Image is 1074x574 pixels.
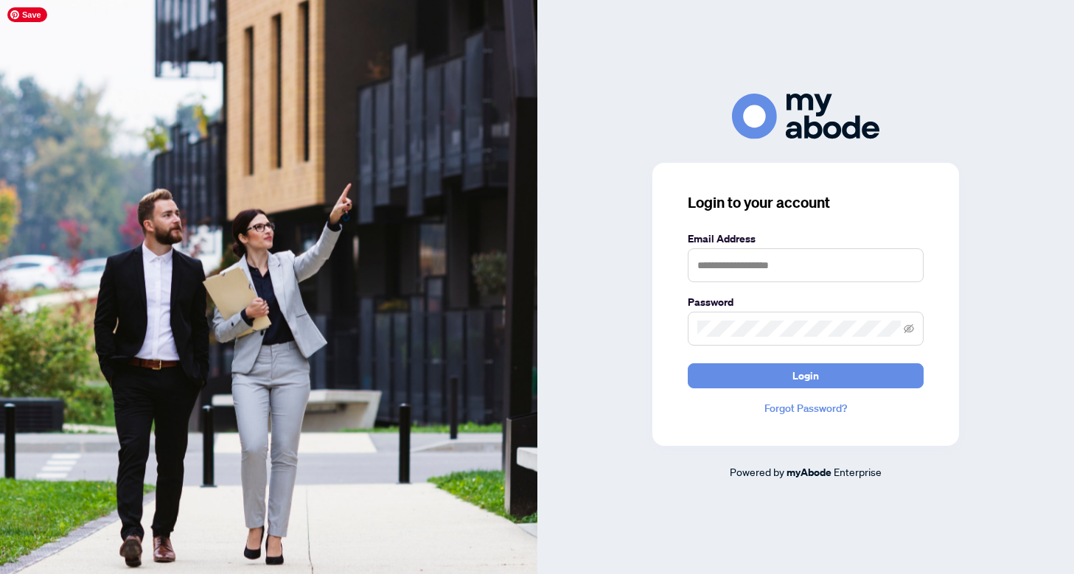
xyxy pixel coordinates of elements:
[688,231,924,247] label: Email Address
[688,294,924,310] label: Password
[688,363,924,388] button: Login
[904,323,914,334] span: eye-invisible
[792,364,819,388] span: Login
[732,94,879,139] img: ma-logo
[834,465,882,478] span: Enterprise
[730,465,784,478] span: Powered by
[688,192,924,213] h3: Login to your account
[7,7,47,22] span: Save
[787,464,831,480] a: myAbode
[688,400,924,416] a: Forgot Password?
